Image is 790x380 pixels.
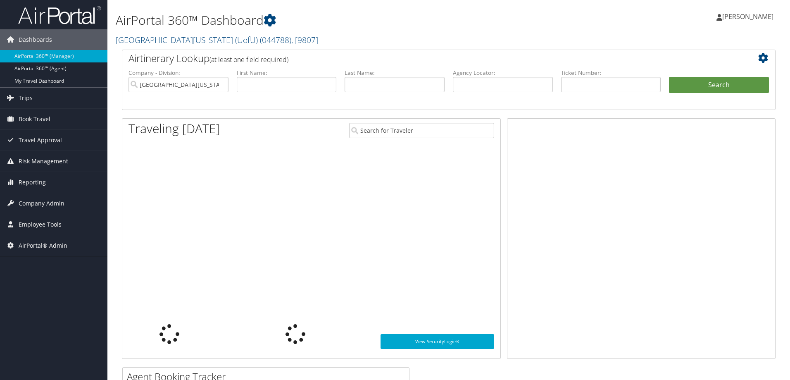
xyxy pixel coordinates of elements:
[19,193,64,214] span: Company Admin
[237,69,337,77] label: First Name:
[381,334,494,349] a: View SecurityLogic®
[453,69,553,77] label: Agency Locator:
[260,34,291,45] span: ( 044788 )
[19,88,33,108] span: Trips
[716,4,782,29] a: [PERSON_NAME]
[19,109,50,129] span: Book Travel
[19,235,67,256] span: AirPortal® Admin
[116,34,318,45] a: [GEOGRAPHIC_DATA][US_STATE] (UofU)
[19,151,68,172] span: Risk Management
[128,51,714,65] h2: Airtinerary Lookup
[349,123,494,138] input: Search for Traveler
[722,12,773,21] span: [PERSON_NAME]
[345,69,445,77] label: Last Name:
[19,130,62,151] span: Travel Approval
[18,5,101,25] img: airportal-logo.png
[19,214,62,235] span: Employee Tools
[669,77,769,93] button: Search
[291,34,318,45] span: , [ 9807 ]
[209,55,288,64] span: (at least one field required)
[19,29,52,50] span: Dashboards
[561,69,661,77] label: Ticket Number:
[128,120,220,137] h1: Traveling [DATE]
[128,69,228,77] label: Company - Division:
[116,12,560,29] h1: AirPortal 360™ Dashboard
[19,172,46,193] span: Reporting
